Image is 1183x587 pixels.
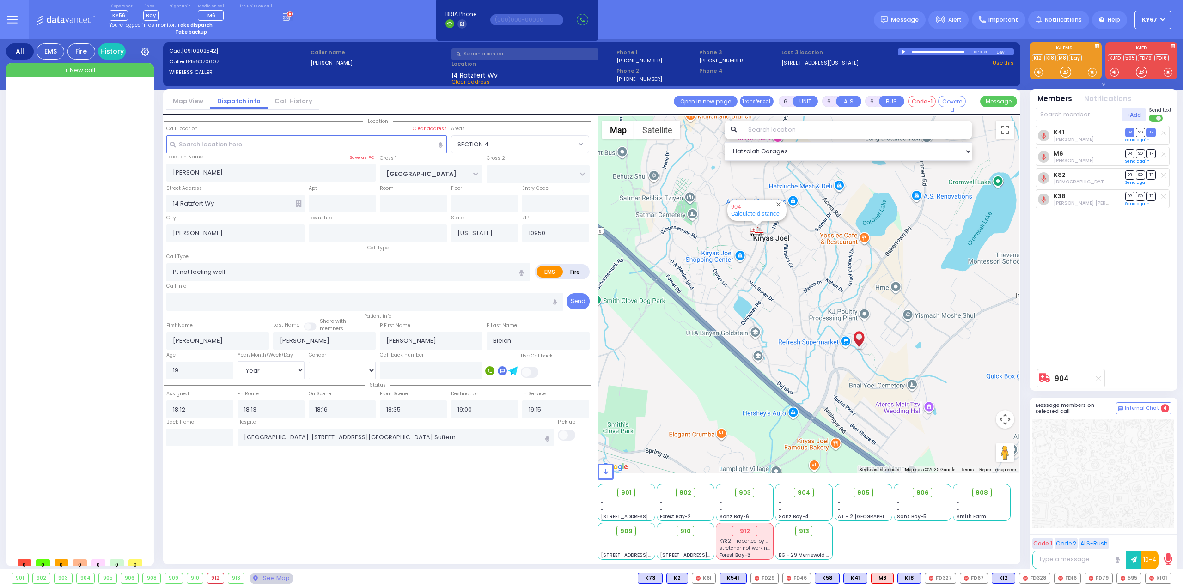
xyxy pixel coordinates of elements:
span: - [897,499,900,506]
span: [STREET_ADDRESS][PERSON_NAME] [601,551,688,558]
label: Location Name [166,153,203,161]
label: Location [451,60,613,68]
span: Sanz Bay-6 [720,513,749,520]
label: Fire units on call [238,4,272,9]
span: SECTION 4 [451,135,589,153]
div: FD29 [750,573,779,584]
label: Entry Code [522,185,549,192]
label: Room [380,185,394,192]
span: 0 [128,559,142,566]
label: City [166,214,176,222]
span: - [720,506,722,513]
span: Shia Grunhut [1054,178,1149,185]
label: [PERSON_NAME] [311,59,449,67]
span: - [838,499,841,506]
label: P First Name [380,322,410,329]
span: Shloma Zwibel [1054,157,1094,164]
div: 906 [121,573,139,583]
span: 910 [680,526,691,536]
img: red-radio-icon.svg [1121,576,1125,581]
div: 912 [207,573,224,583]
span: 8456370607 [186,58,219,65]
label: Township [309,214,332,222]
img: red-radio-icon.svg [755,576,759,581]
strong: Take backup [175,29,207,36]
label: Cad: [169,47,307,55]
button: +Add [1122,108,1146,121]
div: BLS [638,573,663,584]
span: - [720,499,722,506]
span: - [779,499,781,506]
span: DR [1125,149,1134,158]
div: M8 [871,573,894,584]
span: - [779,506,781,513]
a: Open this area in Google Maps (opens a new window) [600,461,630,473]
span: Smith Farm [957,513,986,520]
span: [STREET_ADDRESS][PERSON_NAME] [660,551,747,558]
a: Use this [993,59,1014,67]
span: You're logged in as monitor. [110,22,176,29]
span: 902 [679,488,691,497]
span: - [601,538,604,545]
button: Internal Chat 4 [1116,402,1171,414]
span: KY56 [110,10,128,21]
div: 0:38 [979,47,988,57]
button: Toggle fullscreen view [996,121,1014,139]
span: Other building occupants [295,200,302,207]
div: 904 [77,573,95,583]
label: Lines [143,4,159,9]
label: KJFD [1105,46,1177,52]
label: Call back number [380,351,424,359]
a: K82 [1054,171,1066,178]
button: Show satellite imagery [634,121,680,139]
h5: Message members on selected call [1036,402,1116,414]
div: K101 [1145,573,1171,584]
span: Message [891,15,919,24]
span: [STREET_ADDRESS][PERSON_NAME] [601,513,688,520]
span: - [660,538,663,545]
a: Map View [166,97,210,105]
span: - [779,538,781,545]
div: Fire [67,43,95,60]
label: EMS [537,266,563,278]
a: 904 [731,203,741,210]
label: KJ EMS... [1030,46,1102,52]
span: AT - 2 [GEOGRAPHIC_DATA] [838,513,906,520]
span: Send text [1149,107,1171,114]
input: Search a contact [451,48,598,60]
span: Clear address [451,78,490,85]
div: BLS [815,573,840,584]
span: Phone 2 [616,67,696,75]
div: MOSHE ELIEZER BLEICH [851,324,867,351]
input: (000)000-00000 [490,14,563,25]
div: K12 [992,573,1015,584]
span: 0 [36,559,50,566]
label: Assigned [166,390,189,398]
span: Avrohom Mier Muller [1054,200,1135,206]
span: 0 [73,559,87,566]
div: BLS [897,573,921,584]
span: Phone 3 [699,48,779,56]
div: BLS [992,573,1015,584]
span: members [320,325,343,332]
div: / [977,47,979,57]
a: K41 [1054,129,1065,136]
span: 14 Ratzfert Wy [451,71,498,78]
button: Members [1037,94,1072,104]
div: K58 [815,573,840,584]
input: Search member [1036,108,1122,121]
button: ALS-Rush [1079,538,1109,549]
span: - [601,499,604,506]
div: See map [250,573,293,584]
span: Forest Bay-3 [720,551,750,558]
input: Search hospital [238,429,554,446]
label: Last Name [273,321,299,329]
span: Phone 4 [699,67,779,75]
img: red-radio-icon.svg [1058,576,1063,581]
div: 902 [33,573,50,583]
a: K38 [1054,193,1066,200]
span: SO [1136,170,1145,179]
img: red-radio-icon.svg [964,576,969,581]
span: 0 [18,559,31,566]
img: Logo [37,14,98,25]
